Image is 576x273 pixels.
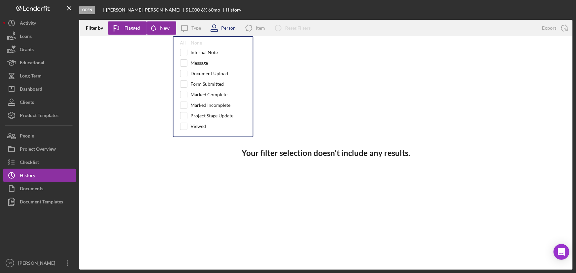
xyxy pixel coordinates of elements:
div: History [226,7,241,13]
div: Form Submitted [191,81,224,87]
div: Educational [20,56,44,71]
button: Product Templates [3,109,76,122]
div: Flagged [124,21,140,35]
button: Documents [3,182,76,195]
div: Document Templates [20,195,63,210]
div: Marked Complete [191,92,228,97]
div: Type [191,25,201,31]
div: Item [256,25,265,31]
button: Loans [3,30,76,43]
div: Long-Term [20,69,42,84]
button: Project Overview [3,142,76,156]
button: History [3,169,76,182]
div: Viewed [191,124,206,129]
div: Loans [20,30,32,45]
div: Documents [20,182,43,197]
div: Open Intercom Messenger [554,244,569,260]
div: Reset Filters [285,21,311,35]
button: Educational [3,56,76,69]
div: Document Upload [191,71,228,76]
div: 6 % [201,7,207,13]
div: None [191,40,202,45]
div: [PERSON_NAME] [PERSON_NAME] [106,7,186,13]
div: Dashboard [20,82,42,97]
button: Flagged [108,21,147,35]
button: Dashboard [3,82,76,96]
div: Activity [20,16,36,31]
div: New [160,21,170,35]
div: Person [221,25,236,31]
div: Filter by [86,25,108,31]
span: $1,000 [186,7,200,13]
div: Internal Note [191,50,218,55]
button: Reset Filters [270,21,317,35]
div: Open [79,6,95,14]
button: Checklist [3,156,76,169]
div: Project Overview [20,142,56,157]
button: SO[PERSON_NAME] [3,257,76,270]
div: [PERSON_NAME] [17,257,59,271]
div: Project Stage Update [191,113,234,118]
h3: Your filter selection doesn't include any results. [242,148,410,158]
button: Clients [3,96,76,109]
div: All [180,40,186,45]
div: Clients [20,96,34,110]
div: Message [191,60,208,66]
button: People [3,129,76,142]
div: History [20,169,35,184]
div: 60 mo [208,7,220,13]
div: Checklist [20,156,39,170]
button: New [147,21,176,35]
button: Long-Term [3,69,76,82]
div: Grants [20,43,34,58]
button: Grants [3,43,76,56]
text: SO [8,261,12,265]
div: Marked Incomplete [191,103,231,108]
div: Product Templates [20,109,58,124]
button: Document Templates [3,195,76,208]
button: Activity [3,16,76,30]
div: Export [542,21,556,35]
div: People [20,129,34,144]
button: Export [535,21,573,35]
